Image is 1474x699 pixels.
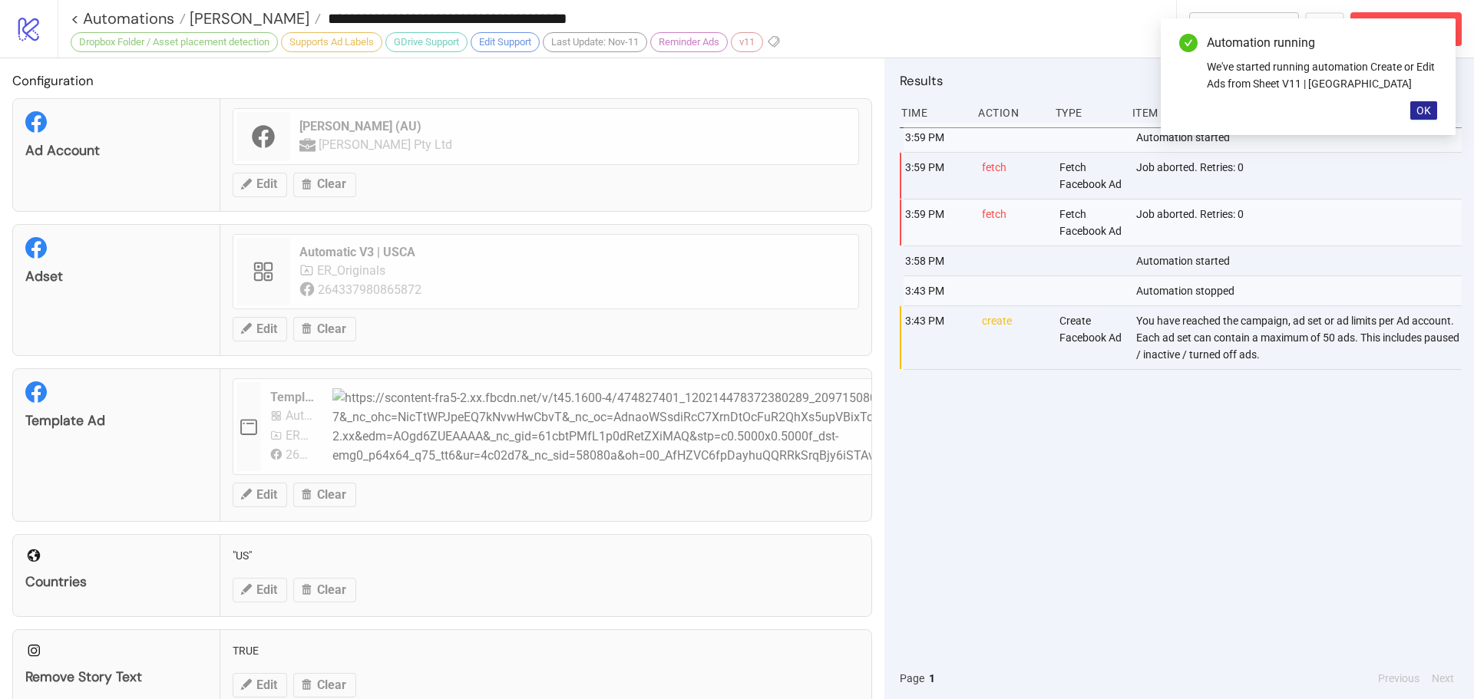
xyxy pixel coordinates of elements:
h2: Configuration [12,71,872,91]
a: [PERSON_NAME] [186,11,321,26]
a: < Automations [71,11,186,26]
button: Previous [1373,670,1424,687]
div: GDrive Support [385,32,468,52]
div: 3:59 PM [904,123,970,152]
div: We've started running automation Create or Edit Ads from Sheet V11 | [GEOGRAPHIC_DATA] [1207,58,1437,92]
div: 3:59 PM [904,199,970,246]
div: Fetch Facebook Ad [1058,153,1124,199]
div: Automation stopped [1135,276,1466,305]
div: Job aborted. Retries: 0 [1135,199,1466,246]
div: Create Facebook Ad [1058,306,1124,369]
span: [PERSON_NAME] [186,8,309,28]
button: Next [1427,670,1459,687]
button: 1 [924,670,940,687]
div: Edit Support [471,32,540,52]
h2: Results [900,71,1462,91]
div: 3:58 PM [904,246,970,275]
div: Last Update: Nov-11 [543,32,647,52]
div: Automation started [1135,123,1466,152]
div: create [980,306,1046,369]
div: Time [900,98,966,127]
div: Type [1054,98,1120,127]
button: OK [1410,101,1437,120]
div: Item [1131,98,1462,127]
div: Fetch Facebook Ad [1058,199,1124,246]
span: check-circle [1179,34,1198,52]
div: 3:43 PM [904,306,970,369]
div: v11 [731,32,763,52]
div: 3:59 PM [904,153,970,199]
div: 3:43 PM [904,276,970,305]
div: fetch [980,153,1046,199]
div: You have reached the campaign, ad set or ad limits per Ad account. Each ad set can contain a maxi... [1135,306,1466,369]
div: Automation running [1207,34,1437,52]
button: ... [1305,12,1344,46]
div: Automation started [1135,246,1466,275]
div: Action [977,98,1043,127]
button: To Builder [1189,12,1300,46]
div: fetch [980,199,1046,246]
button: Abort Run [1350,12,1462,46]
div: Dropbox Folder / Asset placement detection [71,32,278,52]
span: Page [900,670,924,687]
span: OK [1416,104,1431,117]
div: Reminder Ads [650,32,728,52]
div: Supports Ad Labels [281,32,382,52]
div: Job aborted. Retries: 0 [1135,153,1466,199]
